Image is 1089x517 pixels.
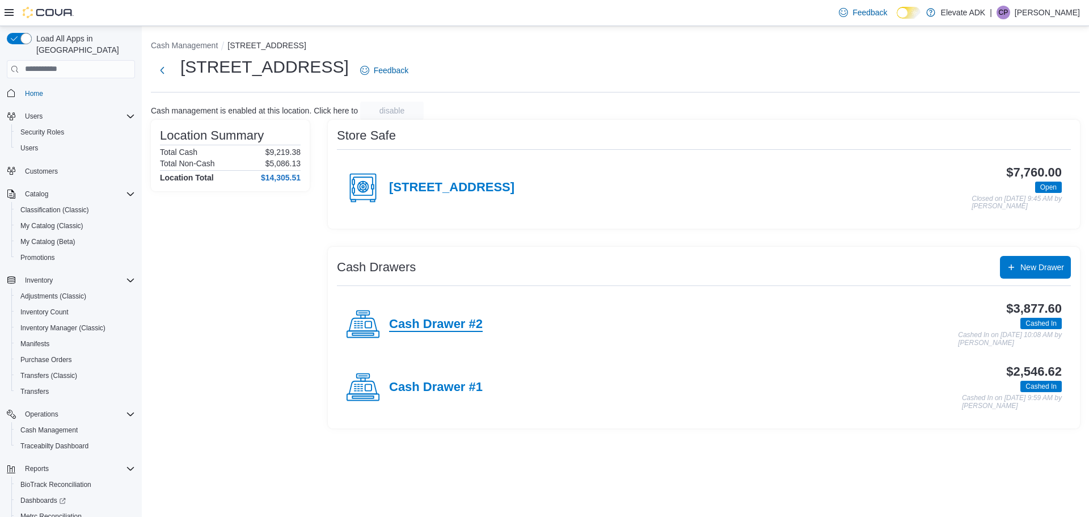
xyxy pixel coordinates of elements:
[16,305,135,319] span: Inventory Count
[20,205,89,215] span: Classification (Classic)
[962,394,1062,410] p: Cashed In on [DATE] 9:59 AM by [PERSON_NAME]
[1000,256,1071,279] button: New Drawer
[11,202,140,218] button: Classification (Classic)
[20,496,66,505] span: Dashboards
[20,164,135,178] span: Customers
[16,289,135,303] span: Adjustments (Classic)
[16,369,135,383] span: Transfers (Classic)
[20,426,78,435] span: Cash Management
[2,186,140,202] button: Catalog
[16,289,91,303] a: Adjustments (Classic)
[11,477,140,493] button: BioTrack Reconciliation
[11,234,140,250] button: My Catalog (Beta)
[16,494,70,507] a: Dashboards
[16,141,43,155] a: Users
[11,218,140,234] button: My Catalog (Classic)
[374,65,408,76] span: Feedback
[20,237,75,246] span: My Catalog (Beta)
[160,173,214,182] h4: Location Total
[25,167,58,176] span: Customers
[16,235,135,249] span: My Catalog (Beta)
[180,56,349,78] h1: [STREET_ADDRESS]
[997,6,1010,19] div: Chase Pippin
[20,407,63,421] button: Operations
[25,112,43,121] span: Users
[261,173,301,182] h4: $14,305.51
[20,371,77,380] span: Transfers (Classic)
[16,494,135,507] span: Dashboards
[20,274,57,287] button: Inventory
[2,461,140,477] button: Reports
[151,106,358,115] p: Cash management is enabled at this location. Click here to
[11,288,140,304] button: Adjustments (Classic)
[16,305,73,319] a: Inventory Count
[11,304,140,320] button: Inventory Count
[990,6,992,19] p: |
[2,85,140,102] button: Home
[16,337,135,351] span: Manifests
[25,464,49,473] span: Reports
[160,129,264,142] h3: Location Summary
[16,385,135,398] span: Transfers
[16,321,110,335] a: Inventory Manager (Classic)
[25,276,53,285] span: Inventory
[25,190,48,199] span: Catalog
[11,336,140,352] button: Manifests
[151,40,1080,53] nav: An example of EuiBreadcrumbs
[360,102,424,120] button: disable
[11,140,140,156] button: Users
[389,317,483,332] h4: Cash Drawer #2
[16,203,94,217] a: Classification (Classic)
[16,141,135,155] span: Users
[11,352,140,368] button: Purchase Orders
[2,163,140,179] button: Customers
[151,41,218,50] button: Cash Management
[20,442,88,451] span: Traceabilty Dashboard
[20,462,135,476] span: Reports
[972,195,1062,211] p: Closed on [DATE] 9:45 AM by [PERSON_NAME]
[941,6,986,19] p: Elevate ADK
[16,423,82,437] a: Cash Management
[20,480,91,489] span: BioTrack Reconciliation
[16,385,53,398] a: Transfers
[852,7,887,18] span: Feedback
[1020,381,1062,392] span: Cashed In
[16,251,135,264] span: Promotions
[16,478,96,491] a: BioTrack Reconciliation
[16,423,135,437] span: Cash Management
[20,110,47,123] button: Users
[999,6,1008,19] span: CP
[11,384,140,400] button: Transfers
[16,321,135,335] span: Inventory Manager (Classic)
[11,124,140,140] button: Security Roles
[897,7,921,19] input: Dark Mode
[11,493,140,508] a: Dashboards
[2,108,140,124] button: Users
[11,320,140,336] button: Inventory Manager (Classic)
[389,180,514,195] h4: [STREET_ADDRESS]
[16,235,80,249] a: My Catalog (Beta)
[389,380,483,395] h4: Cash Drawer #1
[356,59,413,82] a: Feedback
[834,1,892,24] a: Feedback
[32,33,135,56] span: Load All Apps in [GEOGRAPHIC_DATA]
[16,125,69,139] a: Security Roles
[20,165,62,178] a: Customers
[16,219,88,233] a: My Catalog (Classic)
[227,41,306,50] button: [STREET_ADDRESS]
[151,59,174,82] button: Next
[20,387,49,396] span: Transfers
[20,462,53,476] button: Reports
[11,250,140,266] button: Promotions
[20,128,64,137] span: Security Roles
[958,331,1062,347] p: Cashed In on [DATE] 10:08 AM by [PERSON_NAME]
[16,219,135,233] span: My Catalog (Classic)
[20,339,49,348] span: Manifests
[337,129,396,142] h3: Store Safe
[16,203,135,217] span: Classification (Classic)
[16,125,135,139] span: Security Roles
[20,221,83,230] span: My Catalog (Classic)
[337,260,416,274] h3: Cash Drawers
[23,7,74,18] img: Cova
[1040,182,1057,192] span: Open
